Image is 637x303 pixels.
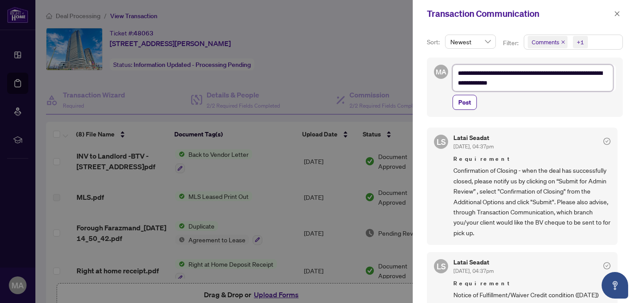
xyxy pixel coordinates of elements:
h5: Latai Seadat [453,259,494,265]
span: check-circle [603,262,610,269]
span: Newest [450,35,491,48]
button: Open asap [602,272,628,299]
p: Sort: [427,37,441,47]
span: close [614,11,620,17]
p: Filter: [503,38,520,48]
span: close [561,40,565,44]
button: Post [453,95,477,110]
span: Requirement [453,155,610,163]
span: Comments [528,36,568,48]
span: LS [437,260,446,272]
span: [DATE], 04:37pm [453,143,494,150]
span: Post [458,95,471,109]
span: Requirement [453,279,610,288]
h5: Latai Seadat [453,135,494,141]
span: Confirmation of Closing - when the deal has successfully closed, please notify us by clicking on ... [453,165,610,238]
div: +1 [577,38,584,47]
span: LS [437,136,446,148]
span: MA [436,66,446,77]
div: Transaction Communication [427,7,611,20]
span: Comments [532,38,559,47]
span: check-circle [603,138,610,145]
span: Notice of Fulfillment/Waiver Credit condition ([DATE]) [453,290,610,300]
span: [DATE], 04:37pm [453,268,494,274]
